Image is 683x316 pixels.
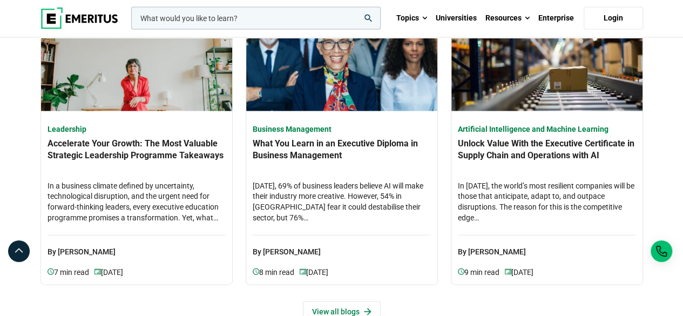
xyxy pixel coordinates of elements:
h4: [DATE], 69% of business leaders believe AI will make their industry more creative. However, 54% i... [253,181,431,224]
h4: Artificial Intelligence and Machine Learning [458,124,636,135]
p: By [PERSON_NAME] [48,235,226,258]
h4: Unlock Value With the Executive Certificate in Supply Chain and Operations with AI [458,138,636,176]
a: Artificial Intelligence and Machine Learning Unlock Value With the Executive Certificate in Suppl... [458,124,636,278]
a: Leadership Accelerate Your Growth: The Most Valuable Strategic Leadership Programme Takeaways In ... [48,124,226,278]
img: What You Learn in an Executive Diploma in Business Management | Online Business Management Course [246,16,437,111]
img: video-views [300,268,306,275]
h4: Accelerate Your Growth: The Most Valuable Strategic Leadership Programme Takeaways [48,138,226,176]
p: 7 min read [48,267,94,278]
a: Business Management What You Learn in an Executive Diploma in Business Management [DATE], 69% of ... [253,124,431,278]
img: video-views [48,268,54,275]
img: Unlock Value With the Executive Certificate in Supply Chain and Operations with AI | Online Artif... [451,16,643,111]
a: Login [584,7,643,30]
img: video-views [458,268,464,275]
img: video-views [94,268,101,275]
h4: In [DATE], the world’s most resilient companies will be those that anticipate, adapt to, and outp... [458,181,636,224]
img: Accelerate Your Growth: The Most Valuable Strategic Leadership Programme Takeaways | Online Leade... [41,16,232,111]
p: [DATE] [94,267,123,278]
p: [DATE] [505,267,533,278]
p: 9 min read [458,267,505,278]
img: video-views [505,268,511,275]
img: video-views [253,268,259,275]
input: woocommerce-product-search-field-0 [131,7,381,30]
img: View all articles [364,308,371,315]
h4: What You Learn in an Executive Diploma in Business Management [253,138,431,176]
p: [DATE] [300,267,328,278]
p: 8 min read [253,267,300,278]
h4: In a business climate defined by uncertainty, technological disruption, and the urgent need for f... [48,181,226,224]
h4: Leadership [48,124,226,135]
p: By [PERSON_NAME] [253,235,431,258]
p: By [PERSON_NAME] [458,235,636,258]
h4: Business Management [253,124,431,135]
